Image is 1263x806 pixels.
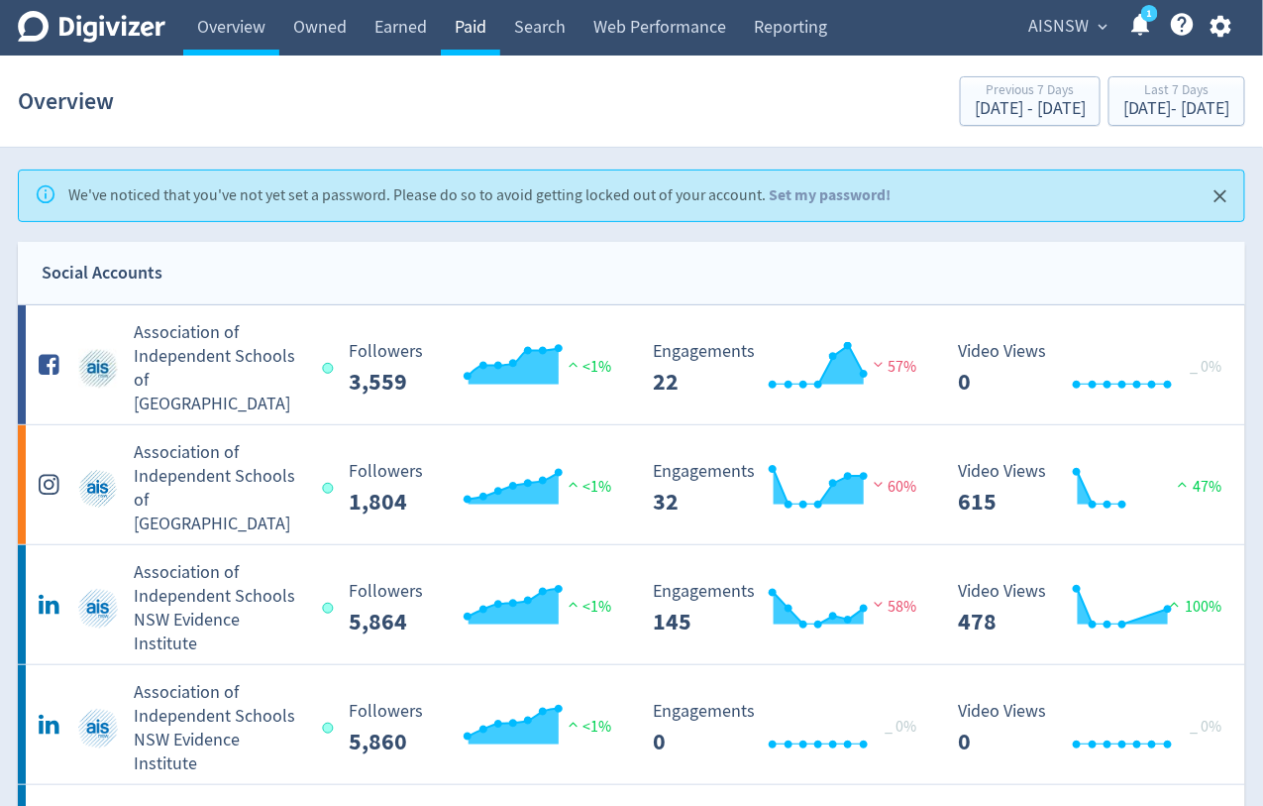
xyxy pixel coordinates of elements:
[644,342,941,395] svg: Engagements 22
[134,561,304,656] h5: Association of Independent Schools NSW Evidence Institute
[1147,7,1152,21] text: 1
[869,477,917,497] span: 60%
[1123,83,1230,100] div: Last 7 Days
[339,462,636,515] svg: Followers ---
[78,469,118,509] img: Association of Independent Schools of NSW undefined
[134,321,304,416] h5: Association of Independent Schools of [GEOGRAPHIC_DATA]
[960,76,1101,126] button: Previous 7 Days[DATE] - [DATE]
[339,702,636,754] svg: Followers ---
[948,462,1245,515] svg: Video Views 615
[78,349,118,389] img: Association of Independent Schools of NSW undefined
[564,357,612,377] span: <1%
[78,589,118,629] img: Association of Independent Schools NSW Evidence Institute undefined
[322,483,339,494] span: Data last synced: 4 Sep 2025, 6:02am (AEST)
[1108,76,1245,126] button: Last 7 Days[DATE]- [DATE]
[975,83,1086,100] div: Previous 7 Days
[869,357,889,372] img: negative-performance.svg
[68,176,891,215] div: We've noticed that you've not yet set a password. Please do so to avoid getting locked out of you...
[1205,180,1237,213] button: Close
[1165,597,1185,612] img: positive-performance.svg
[869,477,889,492] img: negative-performance.svg
[1165,597,1221,617] span: 100%
[975,100,1086,118] div: [DATE] - [DATE]
[948,702,1245,754] svg: Video Views 0
[1173,477,1193,492] img: positive-performance.svg
[1190,357,1221,377] span: _ 0%
[1190,717,1221,737] span: _ 0%
[1173,477,1221,497] span: 47%
[564,597,612,617] span: <1%
[564,357,583,372] img: positive-performance.svg
[869,597,917,617] span: 58%
[948,342,1245,395] svg: Video Views 0
[42,259,162,288] div: Social Accounts
[869,357,917,377] span: 57%
[644,702,941,754] svg: Engagements 0
[322,363,339,374] span: Data last synced: 4 Sep 2025, 6:02am (AEST)
[322,603,339,614] span: Data last synced: 4 Sep 2025, 10:02am (AEST)
[1094,18,1111,36] span: expand_more
[18,305,1245,424] a: Association of Independent Schools of NSW undefinedAssociation of Independent Schools of [GEOGRAP...
[644,582,941,634] svg: Engagements 145
[18,665,1245,784] a: Association of Independent Schools NSW Evidence Institute undefinedAssociation of Independent Sch...
[564,477,612,497] span: <1%
[339,342,636,395] svg: Followers ---
[886,717,917,737] span: _ 0%
[769,184,891,205] a: Set my password!
[948,582,1245,634] svg: Video Views 478
[322,723,339,734] span: Data last synced: 3 Sep 2025, 4:02pm (AEST)
[1021,11,1112,43] button: AISNSW
[1141,5,1158,22] a: 1
[644,462,941,515] svg: Engagements 32
[78,709,118,748] img: Association of Independent Schools NSW Evidence Institute undefined
[1123,100,1230,118] div: [DATE] - [DATE]
[134,681,304,776] h5: Association of Independent Schools NSW Evidence Institute
[18,425,1245,544] a: Association of Independent Schools of NSW undefinedAssociation of Independent Schools of [GEOGRAP...
[134,441,304,536] h5: Association of Independent Schools of [GEOGRAPHIC_DATA]
[564,477,583,492] img: positive-performance.svg
[18,69,114,133] h1: Overview
[18,545,1245,664] a: Association of Independent Schools NSW Evidence Institute undefinedAssociation of Independent Sch...
[564,717,583,732] img: positive-performance.svg
[564,717,612,737] span: <1%
[339,582,636,634] svg: Followers ---
[1028,11,1089,43] span: AISNSW
[564,597,583,612] img: positive-performance.svg
[869,597,889,612] img: negative-performance.svg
